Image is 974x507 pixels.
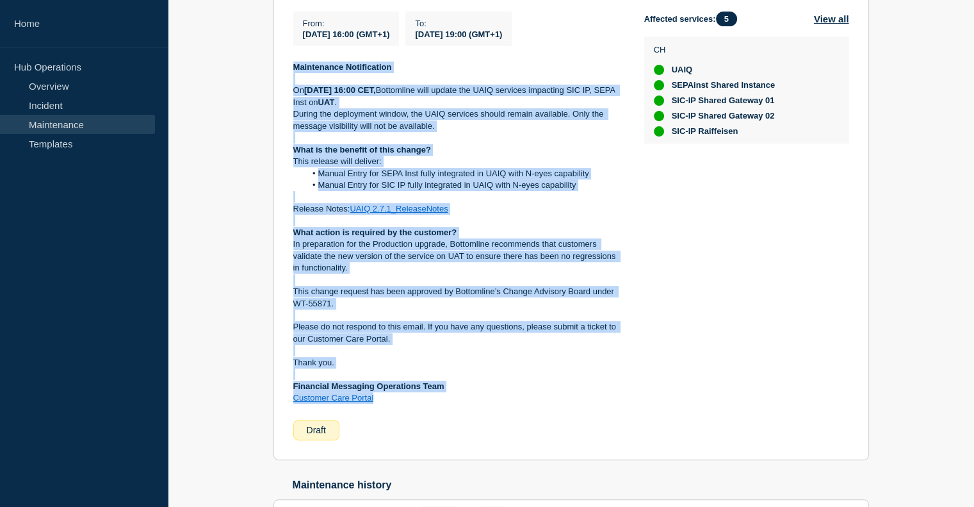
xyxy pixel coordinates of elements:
div: up [654,126,664,137]
strong: What is the benefit of this change? [293,145,431,154]
a: Customer Care Portal [293,393,374,403]
p: To : [415,19,502,28]
div: up [654,111,664,121]
li: Manual Entry for SIC IP fully integrated in UAIQ with N-eyes capability [305,179,624,191]
strong: Financial Messaging Operations Team [293,381,444,391]
span: SIC-IP Shared Gateway 02 [672,111,775,121]
div: Draft [293,420,339,440]
strong: UAT [318,97,335,107]
span: [DATE] 19:00 (GMT+1) [415,29,502,39]
div: up [654,65,664,75]
strong: Maintenance Notification [293,62,392,72]
span: [DATE] 16:00 (GMT+1) [303,29,390,39]
p: This change request has been approved by Bottomline’s Change Advisory Board under WT-55871. [293,286,624,310]
button: View all [814,12,849,26]
p: Release Notes: [293,203,624,215]
p: This release will deliver: [293,156,624,167]
span: UAIQ [672,65,693,75]
div: up [654,80,664,90]
span: SIC-IP Raiffeisen [672,126,738,137]
p: On Bottomline will update the UAIQ services impacting SIC IP, SEPA Inst on . [293,85,624,108]
h2: Maintenance history [293,479,869,491]
strong: [DATE] 16:00 CET, [304,85,376,95]
p: Please do not respond to this email. If you have any questions, please submit a ticket to our Cus... [293,321,624,345]
p: CH [654,45,775,54]
a: UAIQ 2.7.1_ReleaseNotes [350,204,448,213]
p: From : [303,19,390,28]
p: During the deployment window, the UAIQ services should remain available. Only the message visibil... [293,108,624,132]
span: Affected services: [644,12,743,26]
span: SIC-IP Shared Gateway 01 [672,96,775,106]
div: up [654,96,664,106]
p: Thank you. [293,357,624,369]
span: SEPAinst Shared Instance [672,80,775,90]
strong: What action is required by the customer? [293,228,457,237]
span: 5 [716,12,737,26]
p: In preparation for the Production upgrade, Bottomline recommends that customers validate the new ... [293,238,624,274]
li: Manual Entry for SEPA Inst fully integrated in UAIQ with N-eyes capability [305,168,624,179]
